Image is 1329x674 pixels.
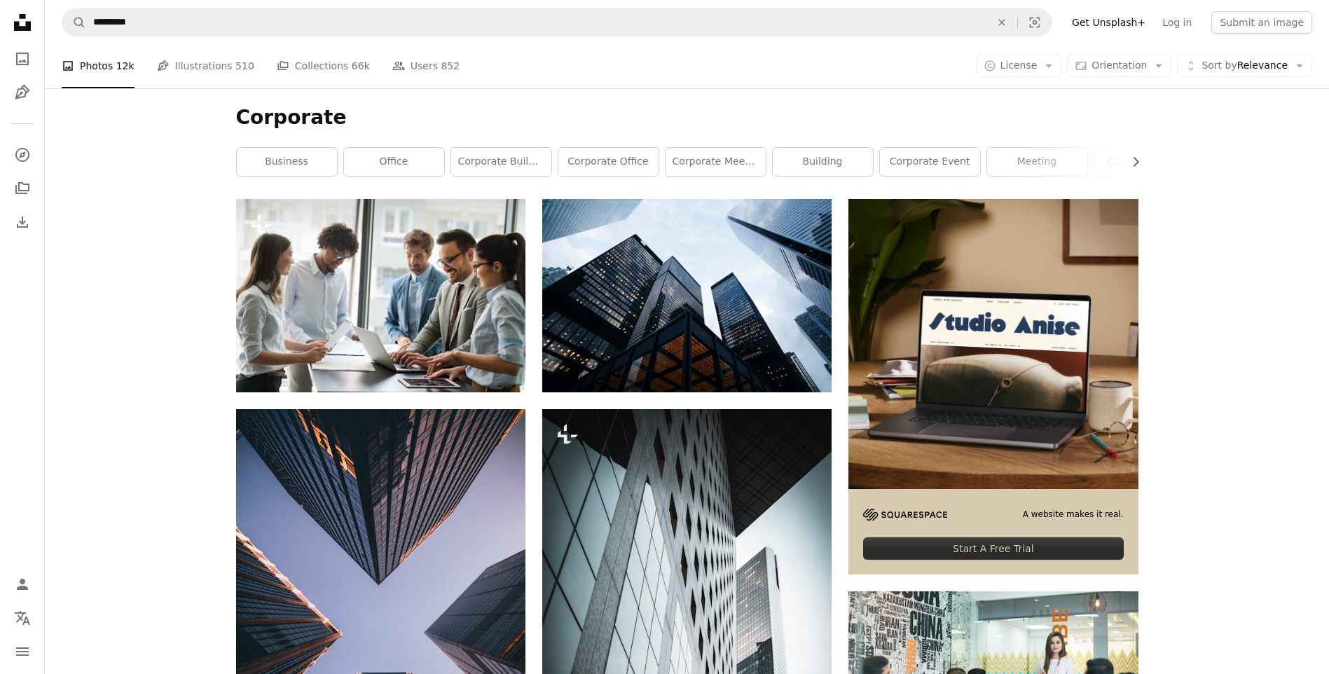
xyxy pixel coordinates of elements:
[1092,60,1147,71] span: Orientation
[344,148,444,176] a: office
[987,148,1087,176] a: meeting
[1177,55,1312,77] button: Sort byRelevance
[8,174,36,202] a: Collections
[1063,11,1154,34] a: Get Unsplash+
[880,148,980,176] a: corporate event
[8,78,36,106] a: Illustrations
[986,9,1017,36] button: Clear
[236,199,525,392] img: Portrait of successful business team working together in office
[1023,509,1124,521] span: A website makes it real.
[451,148,551,176] a: corporate building
[62,8,1052,36] form: Find visuals sitewide
[773,148,873,176] a: building
[157,43,254,88] a: Illustrations 510
[236,620,525,633] a: low-angle photography of four high-rise buildings
[1067,55,1171,77] button: Orientation
[666,148,766,176] a: corporate meeting
[235,58,254,74] span: 510
[352,58,370,74] span: 66k
[1000,60,1038,71] span: License
[392,43,460,88] a: Users 852
[542,596,832,608] a: a couple of tall buildings next to each other
[236,289,525,302] a: Portrait of successful business team working together in office
[8,570,36,598] a: Log in / Sign up
[976,55,1062,77] button: License
[542,199,832,392] img: low angle photo of city high rise buildings during daytime
[558,148,659,176] a: corporate office
[62,9,86,36] button: Search Unsplash
[237,148,337,176] a: business
[1123,148,1138,176] button: scroll list to the right
[8,8,36,39] a: Home — Unsplash
[8,604,36,632] button: Language
[1211,11,1312,34] button: Submit an image
[277,43,370,88] a: Collections 66k
[8,45,36,73] a: Photos
[1154,11,1200,34] a: Log in
[542,289,832,301] a: low angle photo of city high rise buildings during daytime
[863,509,947,521] img: file-1705255347840-230a6ab5bca9image
[848,199,1138,488] img: file-1705123271268-c3eaf6a79b21image
[236,105,1138,130] h1: Corporate
[8,141,36,169] a: Explore
[1201,60,1237,71] span: Sort by
[8,638,36,666] button: Menu
[1094,148,1194,176] a: corporate man
[8,208,36,236] a: Download History
[1018,9,1052,36] button: Visual search
[1201,59,1288,73] span: Relevance
[441,58,460,74] span: 852
[848,199,1138,575] a: A website makes it real.Start A Free Trial
[863,537,1123,560] div: Start A Free Trial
